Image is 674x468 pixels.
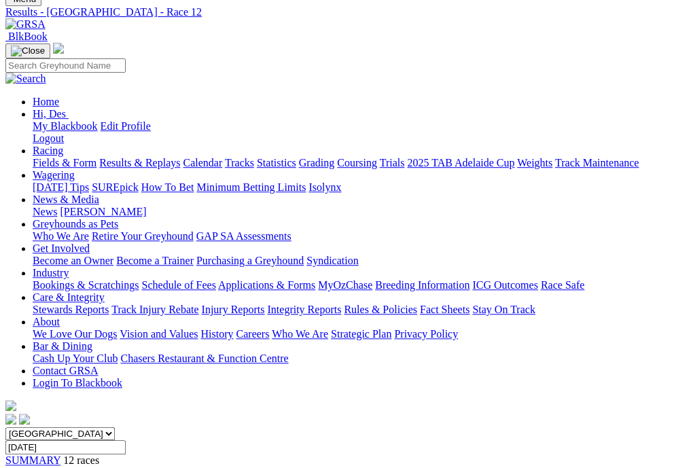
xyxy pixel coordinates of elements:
a: Retire Your Greyhound [92,230,194,242]
div: News & Media [33,206,669,218]
a: Careers [236,328,269,340]
a: Edit Profile [101,120,151,132]
a: About [33,316,60,327]
a: Fact Sheets [420,304,469,315]
a: Minimum Betting Limits [196,181,306,193]
a: Care & Integrity [33,291,105,303]
a: Contact GRSA [33,365,98,376]
a: Purchasing a Greyhound [196,255,304,266]
a: ICG Outcomes [472,279,537,291]
a: We Love Our Dogs [33,328,117,340]
a: Chasers Restaurant & Function Centre [120,353,288,364]
a: Track Maintenance [555,157,639,168]
a: 2025 TAB Adelaide Cup [407,157,514,168]
a: Injury Reports [201,304,264,315]
a: Applications & Forms [218,279,315,291]
img: facebook.svg [5,414,16,425]
a: SUREpick [92,181,138,193]
a: Logout [33,132,64,144]
a: Breeding Information [375,279,469,291]
div: Bar & Dining [33,353,669,365]
a: Who We Are [272,328,328,340]
a: Cash Up Your Club [33,353,118,364]
a: Track Injury Rebate [111,304,198,315]
img: logo-grsa-white.png [5,400,16,411]
div: Get Involved [33,255,669,267]
a: News & Media [33,194,99,205]
a: Weights [517,157,552,168]
a: History [200,328,233,340]
a: Industry [33,267,69,278]
div: Industry [33,279,669,291]
div: Hi, Des [33,120,669,145]
img: GRSA [5,18,46,31]
div: Racing [33,157,669,169]
a: BlkBook [5,31,48,42]
a: SUMMARY [5,454,60,466]
div: About [33,328,669,340]
a: Login To Blackbook [33,377,122,389]
input: Select date [5,440,126,454]
a: My Blackbook [33,120,98,132]
div: Wagering [33,181,669,194]
a: Hi, Des [33,108,69,120]
a: Results - [GEOGRAPHIC_DATA] - Race 12 [5,6,669,18]
input: Search [5,58,126,73]
a: Stay On Track [472,304,535,315]
a: Racing [33,145,63,156]
a: Trials [379,157,404,168]
span: Hi, Des [33,108,66,120]
a: Greyhounds as Pets [33,218,118,230]
a: Bar & Dining [33,340,92,352]
a: Wagering [33,169,75,181]
a: Stewards Reports [33,304,109,315]
img: Search [5,73,46,85]
img: logo-grsa-white.png [53,43,64,54]
a: Coursing [337,157,377,168]
a: Get Involved [33,242,90,254]
a: Statistics [257,157,296,168]
a: Fields & Form [33,157,96,168]
a: Become an Owner [33,255,113,266]
a: GAP SA Assessments [196,230,291,242]
a: Grading [299,157,334,168]
a: Who We Are [33,230,89,242]
button: Toggle navigation [5,43,50,58]
a: How To Bet [141,181,194,193]
a: Bookings & Scratchings [33,279,139,291]
img: Close [11,46,45,56]
span: 12 races [63,454,99,466]
div: Care & Integrity [33,304,669,316]
a: [PERSON_NAME] [60,206,146,217]
a: Strategic Plan [331,328,391,340]
img: twitter.svg [19,414,30,425]
a: Syndication [306,255,358,266]
a: Results & Replays [99,157,180,168]
a: Integrity Reports [267,304,341,315]
a: Home [33,96,59,107]
a: Race Safe [540,279,584,291]
a: MyOzChase [318,279,372,291]
a: News [33,206,57,217]
a: Vision and Values [120,328,198,340]
a: Calendar [183,157,222,168]
a: Tracks [225,157,254,168]
a: Become a Trainer [116,255,194,266]
a: [DATE] Tips [33,181,89,193]
a: Privacy Policy [394,328,458,340]
a: Schedule of Fees [141,279,215,291]
div: Greyhounds as Pets [33,230,669,242]
a: Rules & Policies [344,304,417,315]
a: Isolynx [308,181,341,193]
span: BlkBook [8,31,48,42]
